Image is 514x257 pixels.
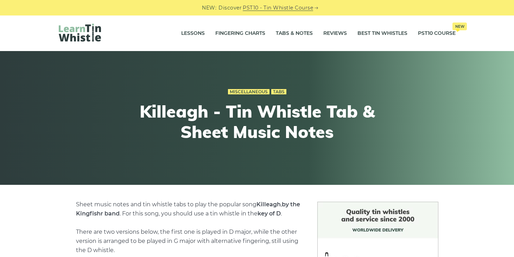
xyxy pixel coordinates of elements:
h1: Killeagh - Tin Whistle Tab & Sheet Music Notes [128,101,387,142]
span: Sheet music notes and tin whistle tabs to play the popular song , [76,201,282,208]
a: Miscellaneous [228,89,269,95]
img: LearnTinWhistle.com [59,24,101,42]
a: Best Tin Whistles [357,25,407,42]
a: Lessons [181,25,205,42]
strong: key of D [258,210,281,217]
p: . For this song, you should use a tin whistle in the . There are two versions below, the first on... [76,200,300,255]
strong: Killeagh [256,201,281,208]
a: Fingering Charts [215,25,265,42]
span: New [452,23,467,30]
a: Tabs [271,89,286,95]
a: Tabs & Notes [276,25,313,42]
a: Reviews [323,25,347,42]
a: PST10 CourseNew [418,25,456,42]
